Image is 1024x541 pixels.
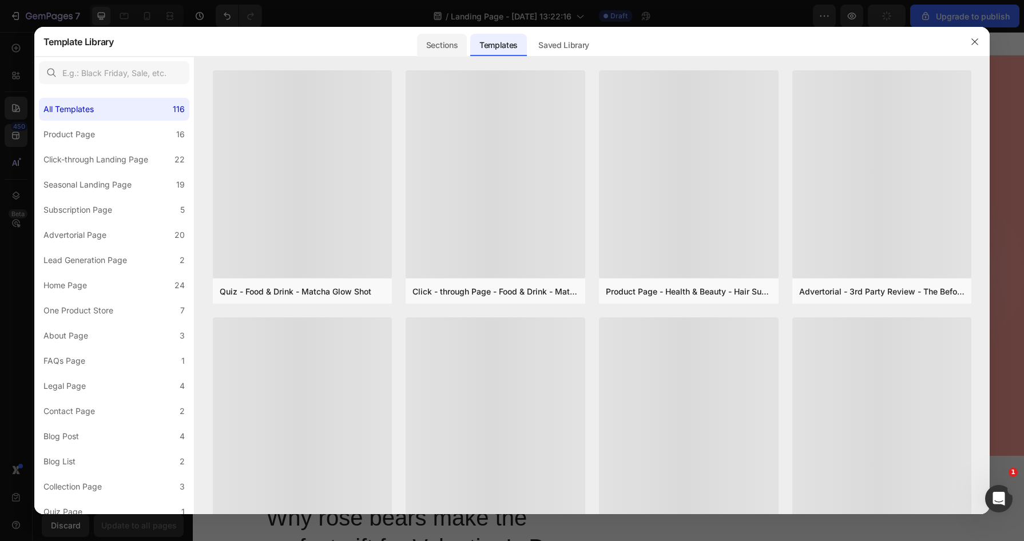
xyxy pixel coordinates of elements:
div: Click - through Page - Food & Drink - Matcha Glow Shot [412,285,578,297]
span: 1 [1009,468,1018,477]
img: Alt Image [425,57,793,391]
div: 20 [174,228,185,242]
div: 1 [181,354,185,368]
h2: Template Library [43,27,114,57]
input: E.g.: Black Friday, Sale, etc. [39,61,189,84]
div: Quiz Page [43,505,82,519]
div: 116 [173,102,185,116]
div: 19 [176,178,185,192]
div: Sections [417,34,467,57]
div: 3 [180,329,185,343]
div: Subscription Page [43,203,112,217]
div: 7 [180,304,185,317]
div: Blog Post [43,429,79,443]
div: 24 [174,279,185,292]
div: FAQs Page [43,354,85,368]
div: Get It Now [197,335,248,349]
div: Contact Page [43,404,95,418]
div: 5 [180,203,185,217]
div: Product Page [43,128,95,141]
div: Templates [470,34,527,57]
p: ROSE TEDDY BEAR [39,91,406,112]
div: Click-through Landing Page [43,153,148,166]
div: Lead Generation Page [43,253,127,267]
div: 2 [180,455,185,468]
div: Home Page [43,279,87,292]
div: 2 [180,404,185,418]
div: About Page [43,329,88,343]
div: Advertorial - 3rd Party Review - The Before Image - Hair Supplement [799,285,965,297]
div: 16 [176,128,185,141]
div: Seasonal Landing Page [43,178,132,192]
div: Saved Library [529,34,598,57]
div: 4 [180,379,185,393]
div: Product Page - Health & Beauty - Hair Supplement [606,285,772,297]
div: Collection Page [43,480,102,494]
div: Legal Page [43,379,86,393]
p: Why rose bears make the perfect gift for Valentine’s Day [74,471,406,530]
div: 1 [181,505,185,519]
div: Advertorial Page [43,228,106,242]
p: UP TO 50% ON PERFECT GIFT [39,274,406,299]
div: Blog List [43,455,76,468]
iframe: Intercom live chat [985,485,1013,512]
div: 3 [180,480,185,494]
div: One Product Store [43,304,113,317]
div: All Templates [43,102,94,116]
div: Quiz - Food & Drink - Matcha Glow Shot [220,285,371,297]
p: Valentine’s Day [39,114,406,262]
div: 4 [180,429,185,443]
div: 2 [180,253,185,267]
a: Get It Now [175,327,270,357]
div: 22 [174,153,185,166]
